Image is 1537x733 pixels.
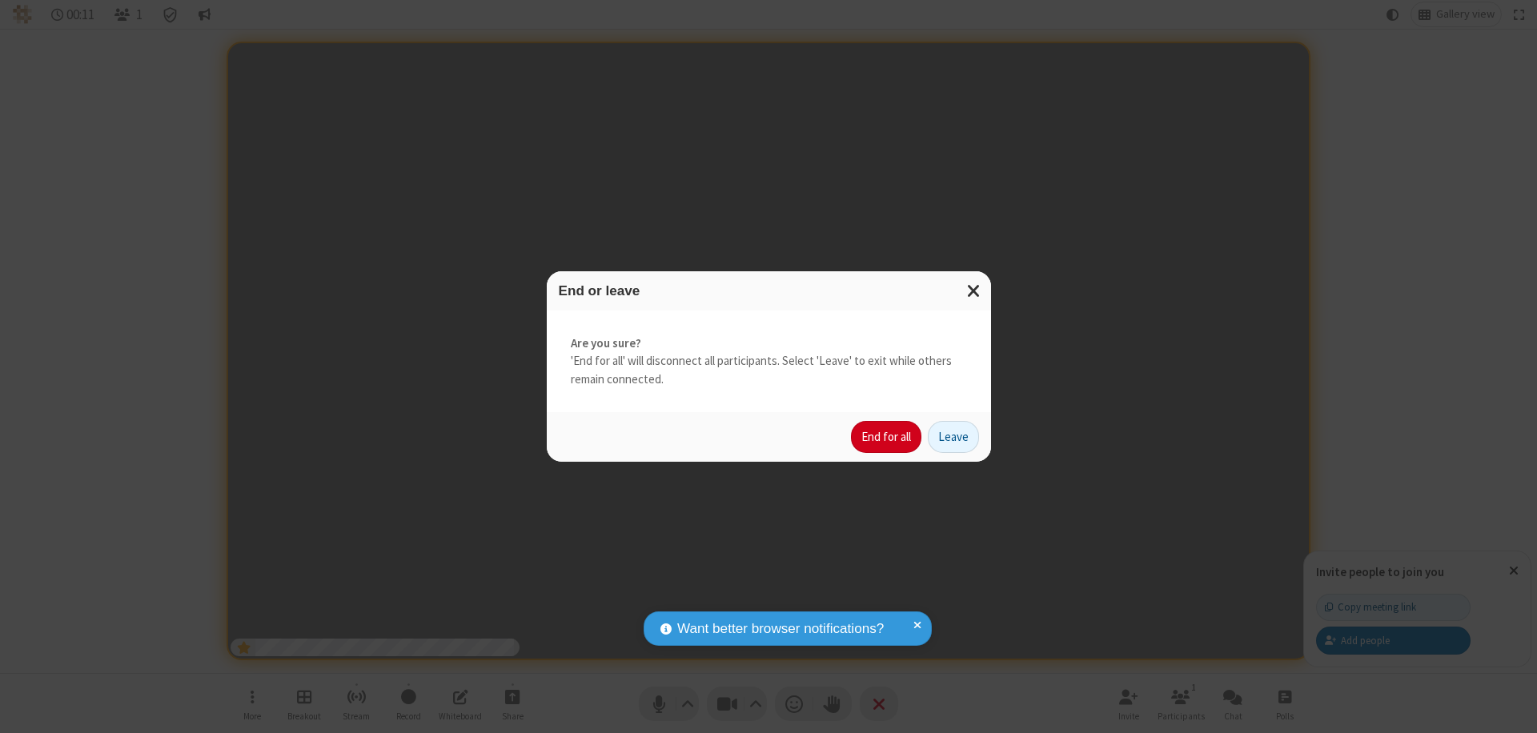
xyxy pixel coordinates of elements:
span: Want better browser notifications? [677,619,884,639]
h3: End or leave [559,283,979,298]
button: Leave [928,421,979,453]
div: 'End for all' will disconnect all participants. Select 'Leave' to exit while others remain connec... [547,310,991,413]
button: Close modal [957,271,991,310]
strong: Are you sure? [571,334,967,353]
button: End for all [851,421,921,453]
